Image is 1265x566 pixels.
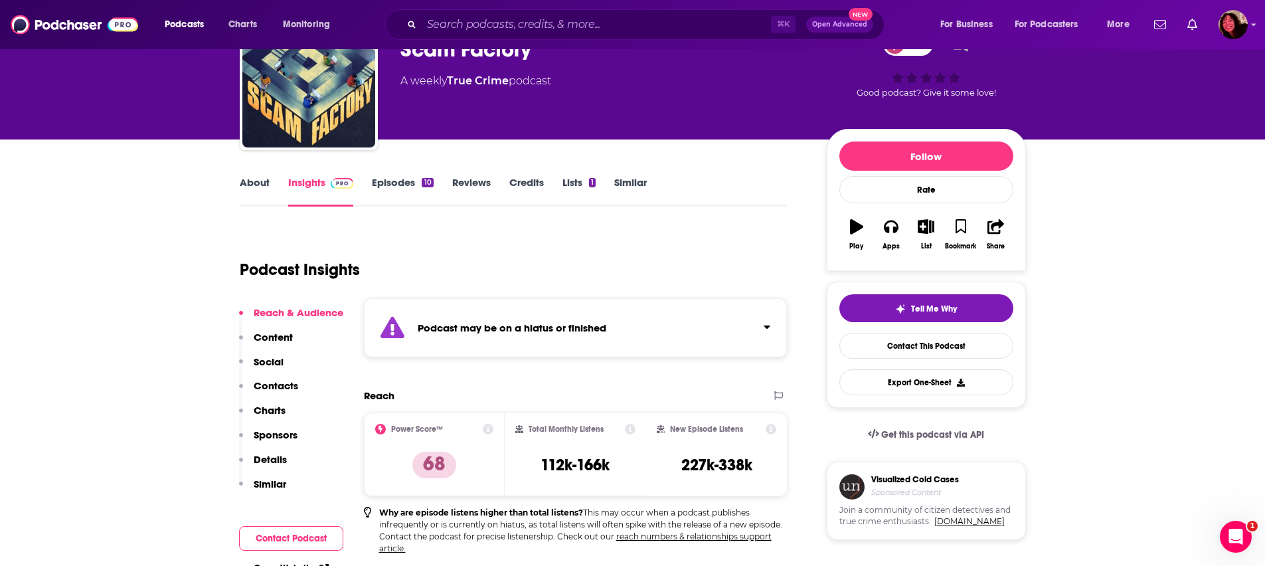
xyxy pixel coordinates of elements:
[839,505,1013,527] span: Join a community of citizen detectives and true crime enthusiasts.
[364,389,394,402] h2: Reach
[1006,14,1098,35] button: open menu
[379,508,583,518] b: Why are episode listens higher than total listens?
[911,304,957,314] span: Tell Me Why
[614,176,647,207] a: Similar
[1149,13,1171,36] a: Show notifications dropdown
[220,14,265,35] a: Charts
[1247,521,1258,531] span: 1
[931,14,1009,35] button: open menu
[239,379,298,404] button: Contacts
[871,488,959,497] h4: Sponsored Content
[155,14,221,35] button: open menu
[242,15,375,147] img: Scam Factory
[529,424,604,434] h2: Total Monthly Listens
[670,424,743,434] h2: New Episode Listens
[871,474,959,485] h3: Visualized Cold Cases
[1015,15,1078,34] span: For Podcasters
[839,333,1013,359] a: Contact This Podcast
[1107,15,1130,34] span: More
[921,242,932,250] div: List
[978,211,1013,258] button: Share
[239,428,297,453] button: Sponsors
[412,452,456,478] p: 68
[562,176,596,207] a: Lists1
[874,211,908,258] button: Apps
[254,379,298,392] p: Contacts
[908,211,943,258] button: List
[771,16,796,33] span: ⌘ K
[239,355,284,380] button: Social
[239,526,343,551] button: Contact Podcast
[895,304,906,314] img: tell me why sparkle
[422,178,433,187] div: 10
[254,404,286,417] p: Charts
[839,176,1013,203] div: Rate
[400,73,551,89] div: A weekly podcast
[839,474,865,500] img: coldCase.18b32719.png
[681,455,752,475] h3: 227k-338k
[239,331,293,355] button: Content
[1219,10,1248,39] img: User Profile
[839,141,1013,171] button: Follow
[944,211,978,258] button: Bookmark
[839,369,1013,395] button: Export One-Sheet
[254,306,343,319] p: Reach & Audience
[254,428,297,441] p: Sponsors
[254,453,287,466] p: Details
[418,322,606,334] strong: Podcast may be on a hiatus or finished
[239,453,287,478] button: Details
[812,21,867,28] span: Open Advanced
[827,24,1026,106] div: 68Good podcast? Give it some love!
[254,478,286,490] p: Similar
[379,507,788,555] p: This may occur when a podcast publishes infrequently or is currently on hiatus, as total listens ...
[1219,10,1248,39] span: Logged in as Kathryn-Musilek
[1098,14,1146,35] button: open menu
[11,12,138,37] img: Podchaser - Follow, Share and Rate Podcasts
[274,14,347,35] button: open menu
[239,306,343,331] button: Reach & Audience
[240,176,270,207] a: About
[391,424,443,434] h2: Power Score™
[987,242,1005,250] div: Share
[422,14,771,35] input: Search podcasts, credits, & more...
[283,15,330,34] span: Monitoring
[940,15,993,34] span: For Business
[1220,521,1252,553] iframe: Intercom live chat
[857,419,995,451] a: Get this podcast via API
[857,88,996,98] span: Good podcast? Give it some love!
[452,176,491,207] a: Reviews
[806,17,873,33] button: Open AdvancedNew
[254,331,293,343] p: Content
[398,9,897,40] div: Search podcasts, credits, & more...
[379,531,772,553] a: reach numbers & relationships support article.
[839,294,1013,322] button: tell me why sparkleTell Me Why
[849,242,863,250] div: Play
[849,8,873,21] span: New
[541,455,610,475] h3: 112k-166k
[881,429,984,440] span: Get this podcast via API
[934,516,1005,526] a: [DOMAIN_NAME]
[288,176,354,207] a: InsightsPodchaser Pro
[239,404,286,428] button: Charts
[509,176,544,207] a: Credits
[239,478,286,502] button: Similar
[945,242,976,250] div: Bookmark
[1219,10,1248,39] button: Show profile menu
[447,74,509,87] a: True Crime
[589,178,596,187] div: 1
[1182,13,1203,36] a: Show notifications dropdown
[372,176,433,207] a: Episodes10
[883,242,900,250] div: Apps
[240,260,360,280] h1: Podcast Insights
[839,211,874,258] button: Play
[331,178,354,189] img: Podchaser Pro
[254,355,284,368] p: Social
[364,298,788,357] section: Click to expand status details
[228,15,257,34] span: Charts
[165,15,204,34] span: Podcasts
